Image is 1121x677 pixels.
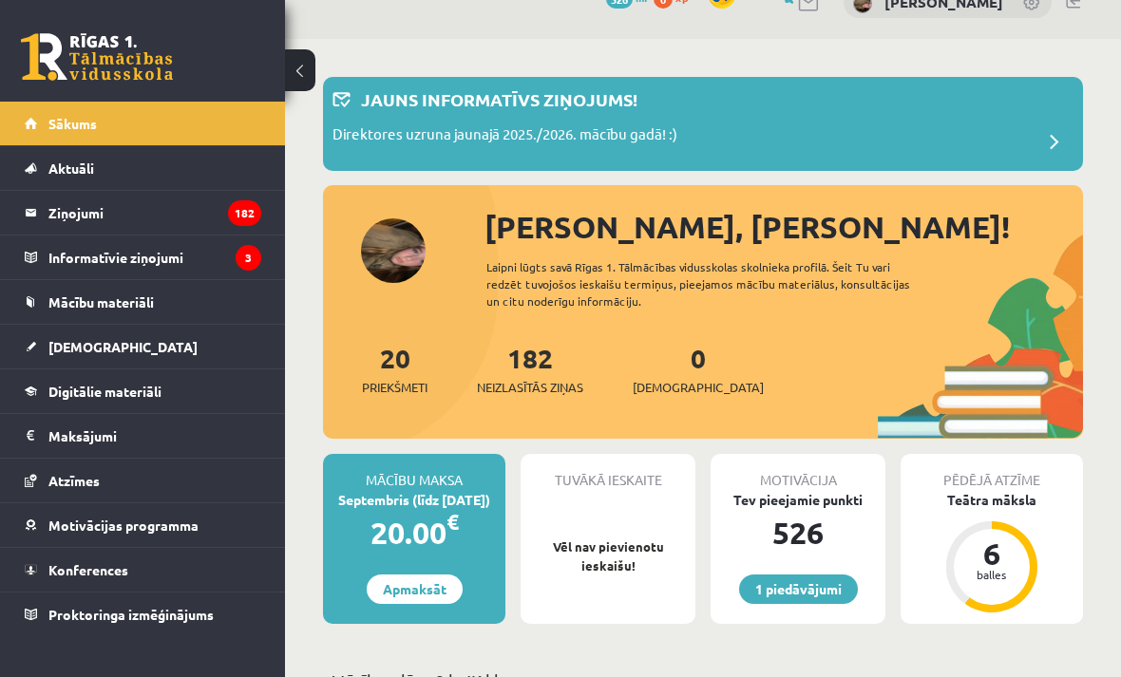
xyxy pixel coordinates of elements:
[48,517,199,534] span: Motivācijas programma
[25,280,261,324] a: Mācību materiāli
[711,490,885,510] div: Tev pieejamie punkti
[963,569,1020,580] div: balles
[48,338,198,355] span: [DEMOGRAPHIC_DATA]
[486,258,942,310] div: Laipni lūgts savā Rīgas 1. Tālmācības vidusskolas skolnieka profilā. Šeit Tu vari redzēt tuvojošo...
[48,383,161,400] span: Digitālie materiāli
[25,414,261,458] a: Maksājumi
[48,235,261,279] legend: Informatīvie ziņojumi
[963,538,1020,569] div: 6
[25,235,261,279] a: Informatīvie ziņojumi3
[25,459,261,502] a: Atzīmes
[25,592,261,636] a: Proktoringa izmēģinājums
[48,561,128,578] span: Konferences
[633,341,764,397] a: 0[DEMOGRAPHIC_DATA]
[228,200,261,226] i: 182
[332,123,677,150] p: Direktores uzruna jaunajā 2025./2026. mācību gadā! :)
[362,341,427,397] a: 20Priekšmeti
[901,454,1083,490] div: Pēdējā atzīme
[323,454,505,490] div: Mācību maksa
[25,191,261,235] a: Ziņojumi182
[521,454,695,490] div: Tuvākā ieskaite
[25,146,261,190] a: Aktuāli
[25,369,261,413] a: Digitālie materiāli
[332,86,1073,161] a: Jauns informatīvs ziņojums! Direktores uzruna jaunajā 2025./2026. mācību gadā! :)
[711,454,885,490] div: Motivācija
[901,490,1083,510] div: Teātra māksla
[25,325,261,368] a: [DEMOGRAPHIC_DATA]
[48,414,261,458] legend: Maksājumi
[323,490,505,510] div: Septembris (līdz [DATE])
[446,508,459,536] span: €
[739,574,858,604] a: 1 piedāvājumi
[25,503,261,547] a: Motivācijas programma
[21,33,173,81] a: Rīgas 1. Tālmācības vidusskola
[477,341,583,397] a: 182Neizlasītās ziņas
[477,378,583,397] span: Neizlasītās ziņas
[484,204,1083,250] div: [PERSON_NAME], [PERSON_NAME]!
[48,293,154,310] span: Mācību materiāli
[323,510,505,555] div: 20.00
[25,548,261,592] a: Konferences
[48,606,214,623] span: Proktoringa izmēģinājums
[633,378,764,397] span: [DEMOGRAPHIC_DATA]
[48,160,94,177] span: Aktuāli
[48,115,97,132] span: Sākums
[362,378,427,397] span: Priekšmeti
[901,490,1083,615] a: Teātra māksla 6 balles
[48,472,100,489] span: Atzīmes
[361,86,637,112] p: Jauns informatīvs ziņojums!
[25,102,261,145] a: Sākums
[48,191,261,235] legend: Ziņojumi
[711,510,885,555] div: 526
[367,574,463,604] a: Apmaksāt
[236,245,261,271] i: 3
[530,537,686,574] p: Vēl nav pievienotu ieskaišu!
